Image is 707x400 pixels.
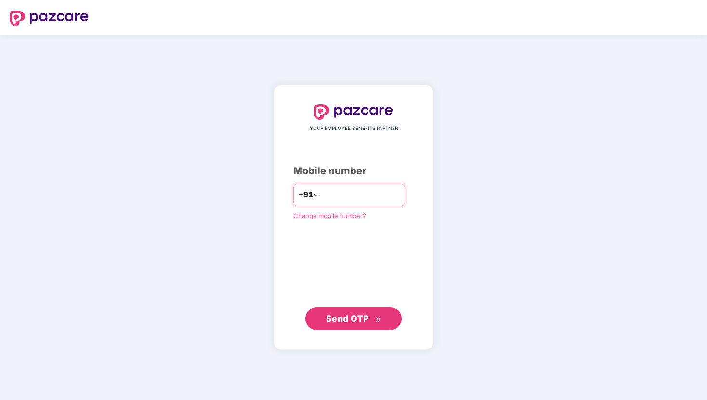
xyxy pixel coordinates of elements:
span: double-right [375,316,381,323]
div: Mobile number [293,164,414,179]
span: +91 [299,189,313,201]
button: Send OTPdouble-right [305,307,402,330]
img: logo [10,11,89,26]
span: down [313,192,319,198]
span: YOUR EMPLOYEE BENEFITS PARTNER [310,125,398,132]
a: Change mobile number? [293,212,366,219]
span: Send OTP [326,313,369,323]
img: logo [314,104,393,120]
